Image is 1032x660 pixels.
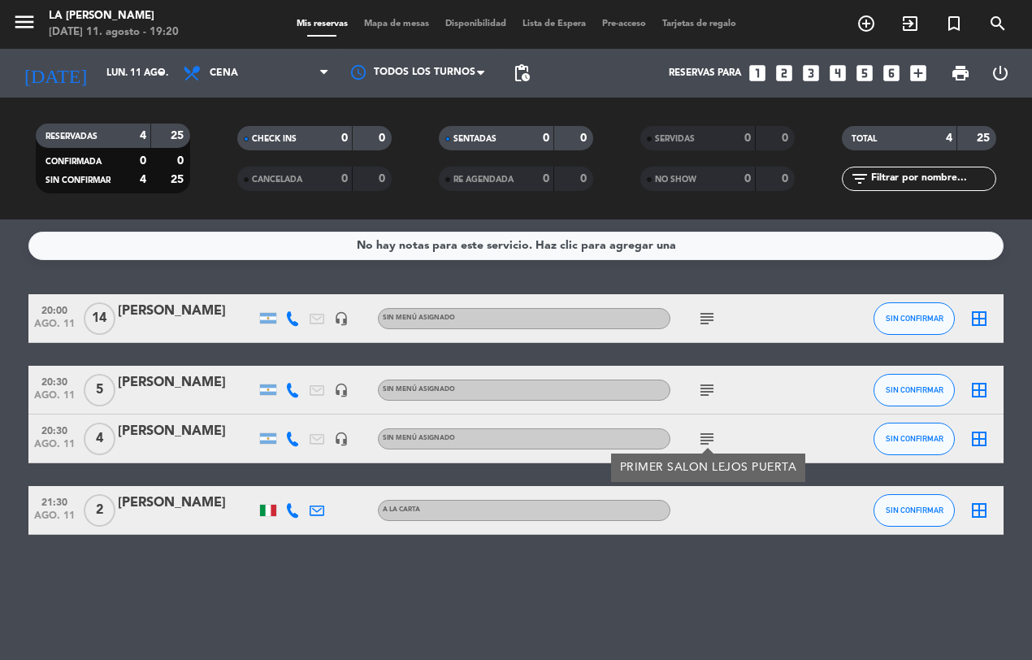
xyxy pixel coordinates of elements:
[357,237,676,255] div: No hay notas para este servicio. Haz clic para agregar una
[341,132,348,144] strong: 0
[49,24,179,41] div: [DATE] 11. agosto - 19:20
[669,67,741,79] span: Reservas para
[12,10,37,34] i: menu
[747,63,768,84] i: looks_one
[252,135,297,143] span: CHECK INS
[514,20,594,28] span: Lista de Espera
[969,309,989,328] i: border_all
[383,315,455,321] span: Sin menú asignado
[655,135,695,143] span: SERVIDAS
[356,20,437,28] span: Mapa de mesas
[84,423,115,455] span: 4
[988,14,1008,33] i: search
[453,176,514,184] span: RE AGENDADA
[118,493,256,514] div: [PERSON_NAME]
[655,176,696,184] span: NO SHOW
[852,135,877,143] span: TOTAL
[991,63,1010,83] i: power_settings_new
[383,506,420,513] span: A LA CARTA
[140,130,146,141] strong: 4
[697,380,717,400] i: subject
[334,383,349,397] i: headset_mic
[34,510,75,529] span: ago. 11
[850,169,869,189] i: filter_list
[171,174,187,185] strong: 25
[744,173,751,185] strong: 0
[908,63,929,84] i: add_box
[341,173,348,185] strong: 0
[12,55,98,91] i: [DATE]
[288,20,356,28] span: Mis reservas
[886,506,943,515] span: SIN CONFIRMAR
[886,314,943,323] span: SIN CONFIRMAR
[118,372,256,393] div: [PERSON_NAME]
[874,494,955,527] button: SIN CONFIRMAR
[379,132,388,144] strong: 0
[744,132,751,144] strong: 0
[874,374,955,406] button: SIN CONFIRMAR
[800,63,822,84] i: looks_3
[210,67,238,79] span: Cena
[774,63,795,84] i: looks_two
[140,155,146,167] strong: 0
[84,302,115,335] span: 14
[453,135,496,143] span: SENTADAS
[49,8,179,24] div: La [PERSON_NAME]
[334,432,349,446] i: headset_mic
[697,429,717,449] i: subject
[969,501,989,520] i: border_all
[886,385,943,394] span: SIN CONFIRMAR
[34,319,75,337] span: ago. 11
[543,173,549,185] strong: 0
[580,132,590,144] strong: 0
[782,132,791,144] strong: 0
[827,63,848,84] i: looks_4
[620,459,797,476] div: PRIMER SALON LEJOS PUERTA
[34,371,75,390] span: 20:30
[140,174,146,185] strong: 4
[118,301,256,322] div: [PERSON_NAME]
[46,158,102,166] span: CONFIRMADA
[34,492,75,510] span: 21:30
[84,494,115,527] span: 2
[34,390,75,409] span: ago. 11
[46,132,98,141] span: RESERVADAS
[944,14,964,33] i: turned_in_not
[512,63,531,83] span: pending_actions
[946,132,952,144] strong: 4
[543,132,549,144] strong: 0
[383,435,455,441] span: Sin menú asignado
[782,173,791,185] strong: 0
[856,14,876,33] i: add_circle_outline
[874,423,955,455] button: SIN CONFIRMAR
[697,309,717,328] i: subject
[951,63,970,83] span: print
[869,170,995,188] input: Filtrar por nombre...
[334,311,349,326] i: headset_mic
[886,434,943,443] span: SIN CONFIRMAR
[34,420,75,439] span: 20:30
[171,130,187,141] strong: 25
[881,63,902,84] i: looks_6
[874,302,955,335] button: SIN CONFIRMAR
[900,14,920,33] i: exit_to_app
[252,176,302,184] span: CANCELADA
[654,20,744,28] span: Tarjetas de regalo
[969,380,989,400] i: border_all
[969,429,989,449] i: border_all
[437,20,514,28] span: Disponibilidad
[12,10,37,40] button: menu
[854,63,875,84] i: looks_5
[46,176,111,185] span: SIN CONFIRMAR
[977,132,993,144] strong: 25
[34,439,75,458] span: ago. 11
[594,20,654,28] span: Pre-acceso
[151,63,171,83] i: arrow_drop_down
[84,374,115,406] span: 5
[34,300,75,319] span: 20:00
[177,155,187,167] strong: 0
[980,49,1020,98] div: LOG OUT
[383,386,455,393] span: Sin menú asignado
[580,173,590,185] strong: 0
[118,421,256,442] div: [PERSON_NAME]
